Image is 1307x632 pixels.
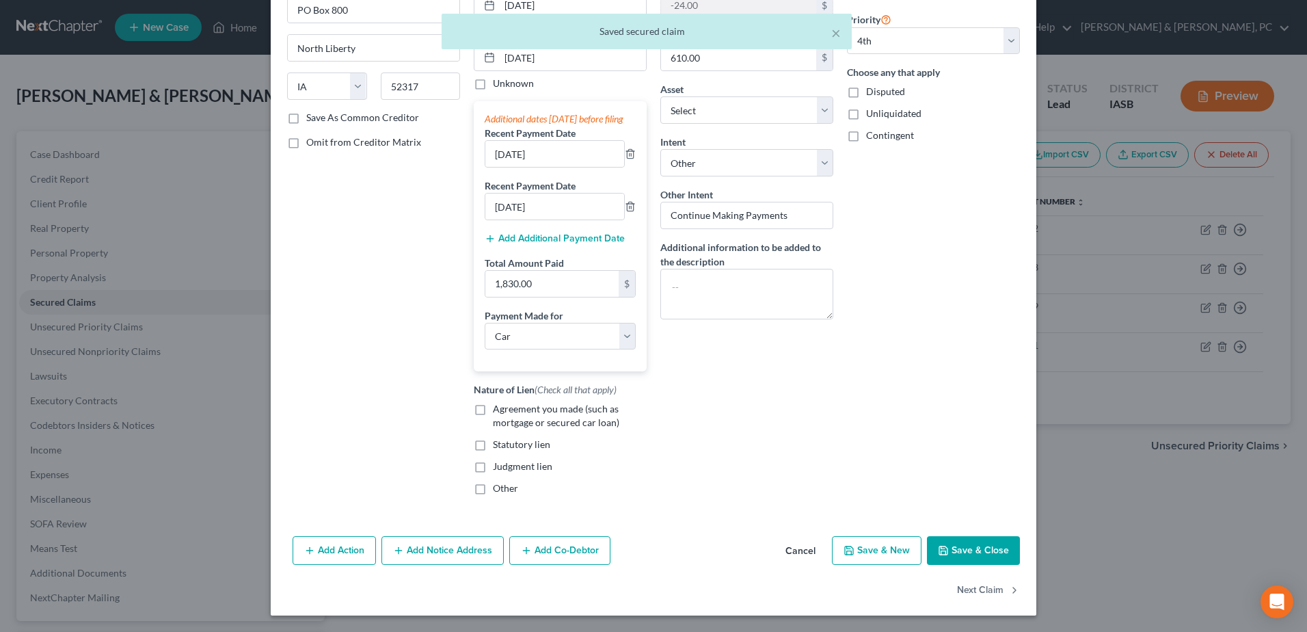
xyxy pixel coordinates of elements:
label: Additional information to be added to the description [660,240,833,269]
input: Specify... [660,202,833,229]
button: Cancel [774,538,826,565]
label: Total Amount Paid [485,256,564,270]
label: Nature of Lien [474,382,617,397]
button: Save & Close [927,536,1020,565]
div: Additional dates [DATE] before filing [485,112,636,126]
label: Other Intent [660,187,713,202]
span: Contingent [866,129,914,141]
span: Agreement you made (such as mortgage or secured car loan) [493,403,619,428]
div: $ [619,271,635,297]
label: Save As Common Creditor [306,111,419,124]
button: Save & New [832,536,921,565]
button: Add Notice Address [381,536,504,565]
label: Unknown [493,77,534,90]
span: Omit from Creditor Matrix [306,136,421,148]
span: Other [493,482,518,494]
span: Statutory lien [493,438,550,450]
input: Enter zip... [381,73,461,100]
input: -- [485,141,624,167]
label: Choose any that apply [847,65,1020,79]
span: Unliquidated [866,107,921,119]
span: Asset [660,83,684,95]
label: Intent [660,135,686,149]
label: Recent Payment Date [485,126,576,140]
div: $ [816,45,833,71]
label: Payment Made for [485,308,563,323]
div: Saved secured claim [453,25,841,38]
span: Judgment lien [493,460,552,472]
span: Disputed [866,85,905,97]
input: 0.00 [661,45,816,71]
button: Add Action [293,536,376,565]
button: Add Co-Debtor [509,536,610,565]
label: Priority [847,11,891,27]
input: -- [485,194,624,220]
button: Add Additional Payment Date [485,233,625,244]
div: Open Intercom Messenger [1261,585,1293,618]
span: (Check all that apply) [535,384,617,395]
button: × [831,25,841,41]
label: Recent Payment Date [485,179,576,193]
input: MM/DD/YYYY [500,45,646,71]
input: 0.00 [485,271,619,297]
button: Next Claim [957,576,1020,605]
